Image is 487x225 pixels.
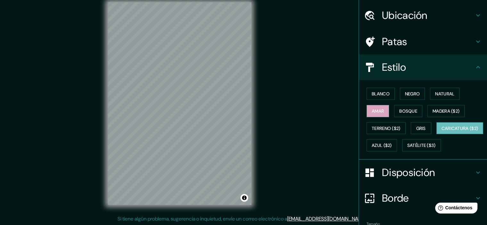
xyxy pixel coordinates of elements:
[411,122,431,134] button: Gris
[405,91,420,97] font: Negro
[430,88,459,100] button: Natural
[372,125,401,131] font: Terreno ($2)
[402,139,441,151] button: Satélite ($3)
[435,91,454,97] font: Natural
[372,108,384,114] font: Amar
[359,29,487,54] div: Patas
[359,160,487,185] div: Disposición
[382,191,409,205] font: Borde
[382,166,435,179] font: Disposición
[400,88,425,100] button: Negro
[367,122,406,134] button: Terreno ($2)
[287,215,366,222] a: [EMAIL_ADDRESS][DOMAIN_NAME]
[430,200,480,218] iframe: Lanzador de widgets de ayuda
[399,108,417,114] font: Bosque
[359,3,487,28] div: Ubicación
[359,54,487,80] div: Estilo
[407,143,436,149] font: Satélite ($3)
[367,105,389,117] button: Amar
[382,60,406,74] font: Estilo
[367,139,397,151] button: Azul ($2)
[118,215,287,222] font: Si tiene algún problema, sugerencia o inquietud, envíe un correo electrónico a
[427,105,465,117] button: Madera ($2)
[382,9,427,22] font: Ubicación
[359,185,487,211] div: Borde
[372,91,390,97] font: Blanco
[442,125,478,131] font: Caricatura ($2)
[240,194,248,202] button: Activar o desactivar atribución
[394,105,422,117] button: Bosque
[372,143,392,149] font: Azul ($2)
[367,88,395,100] button: Blanco
[108,2,251,205] canvas: Mapa
[382,35,407,48] font: Patas
[436,122,483,134] button: Caricatura ($2)
[433,108,459,114] font: Madera ($2)
[416,125,426,131] font: Gris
